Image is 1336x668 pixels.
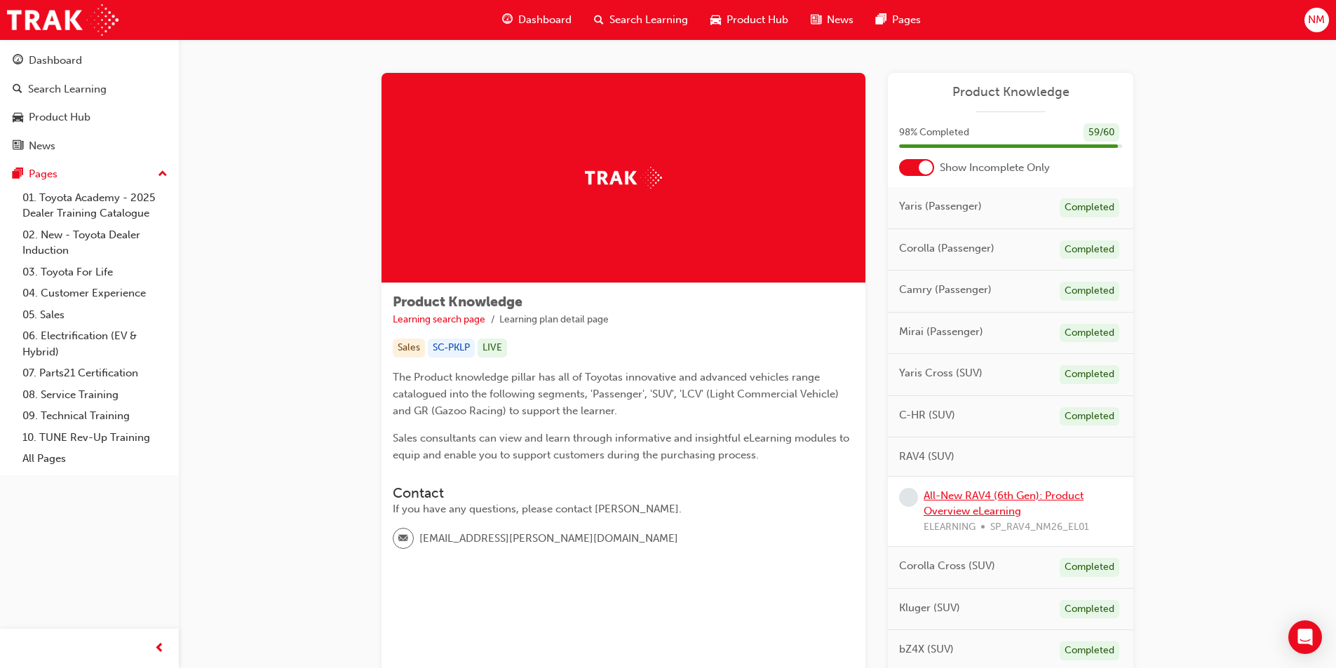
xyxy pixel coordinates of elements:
a: News [6,133,173,159]
span: pages-icon [13,168,23,181]
span: Camry (Passenger) [899,282,992,298]
a: 03. Toyota For Life [17,261,173,283]
a: 05. Sales [17,304,173,326]
a: guage-iconDashboard [491,6,583,34]
span: News [827,12,853,28]
img: Trak [585,167,662,189]
div: Pages [29,166,58,182]
span: RAV4 (SUV) [899,449,954,465]
div: Completed [1060,365,1119,384]
span: The Product knowledge pillar has all of Toyotas innovative and advanced vehicles range catalogued... [393,371,842,417]
div: If you have any questions, please contact [PERSON_NAME]. [393,501,854,517]
span: guage-icon [502,11,513,29]
div: Completed [1060,641,1119,660]
button: NM [1304,8,1329,32]
span: Product Knowledge [393,294,522,310]
span: car-icon [710,11,721,29]
button: Pages [6,161,173,187]
div: LIVE [478,339,507,357]
span: SP_RAV4_NM26_EL01 [990,519,1089,536]
a: news-iconNews [799,6,865,34]
span: C-HR (SUV) [899,407,955,423]
li: Learning plan detail page [499,312,609,328]
span: pages-icon [876,11,886,29]
span: Product Hub [727,12,788,28]
span: search-icon [594,11,604,29]
span: Corolla Cross (SUV) [899,558,995,574]
span: Kluger (SUV) [899,600,960,616]
span: prev-icon [154,640,165,657]
span: guage-icon [13,55,23,67]
span: NM [1308,12,1325,28]
a: 08. Service Training [17,384,173,406]
span: search-icon [13,83,22,96]
div: News [29,138,55,154]
span: 98 % Completed [899,125,969,141]
span: ELEARNING [924,519,976,536]
a: 10. TUNE Rev-Up Training [17,427,173,449]
a: Search Learning [6,76,173,102]
a: Product Knowledge [899,84,1122,100]
div: Completed [1060,407,1119,426]
div: Completed [1060,282,1119,301]
a: 06. Electrification (EV & Hybrid) [17,325,173,362]
div: Open Intercom Messenger [1288,620,1322,654]
span: Mirai (Passenger) [899,324,983,340]
span: bZ4X (SUV) [899,641,954,657]
a: Learning search page [393,313,485,325]
img: Trak [7,4,119,36]
a: Dashboard [6,48,173,74]
span: car-icon [13,111,23,124]
a: 02. New - Toyota Dealer Induction [17,224,173,261]
a: 07. Parts21 Certification [17,362,173,384]
div: SC-PKLP [428,339,475,357]
button: DashboardSearch LearningProduct HubNews [6,45,173,161]
a: 01. Toyota Academy - 2025 Dealer Training Catalogue [17,187,173,224]
div: Completed [1060,240,1119,259]
span: Pages [892,12,921,28]
span: [EMAIL_ADDRESS][PERSON_NAME][DOMAIN_NAME] [419,531,678,547]
span: Yaris (Passenger) [899,198,982,214]
span: Show Incomplete Only [940,160,1050,176]
span: email-icon [398,530,408,548]
span: Search Learning [609,12,688,28]
div: Search Learning [28,81,107,97]
div: 59 / 60 [1084,123,1119,142]
a: 04. Customer Experience [17,282,173,304]
div: Completed [1060,198,1119,217]
span: learningRecordVerb_NONE-icon [899,488,918,507]
div: Product Hub [29,109,90,125]
a: 09. Technical Training [17,405,173,427]
h3: Contact [393,485,854,501]
a: car-iconProduct Hub [699,6,799,34]
a: All-New RAV4 (6th Gen): Product Overview eLearning [924,489,1084,518]
a: Product Hub [6,104,173,130]
div: Completed [1060,324,1119,343]
div: Completed [1060,558,1119,577]
span: Sales consultants can view and learn through informative and insightful eLearning modules to equi... [393,432,852,461]
span: Dashboard [518,12,572,28]
span: news-icon [13,140,23,153]
a: search-iconSearch Learning [583,6,699,34]
div: Dashboard [29,53,82,69]
span: Yaris Cross (SUV) [899,365,983,381]
span: Corolla (Passenger) [899,240,994,257]
span: news-icon [811,11,821,29]
a: All Pages [17,448,173,470]
a: pages-iconPages [865,6,932,34]
div: Completed [1060,600,1119,619]
div: Sales [393,339,425,357]
span: up-icon [158,165,168,184]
